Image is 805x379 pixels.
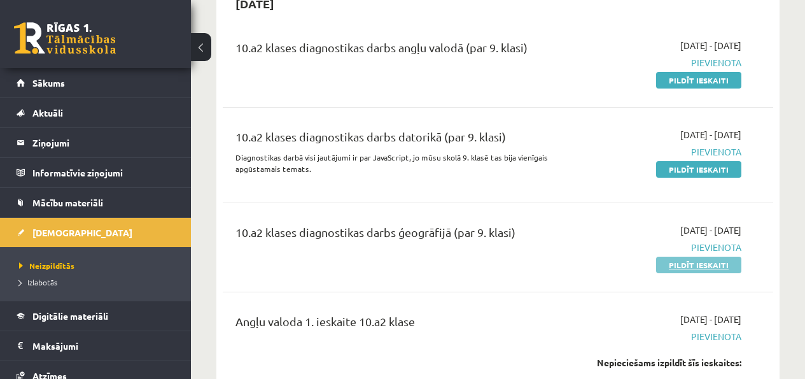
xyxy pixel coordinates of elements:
[17,158,175,187] a: Informatīvie ziņojumi
[17,301,175,331] a: Digitālie materiāli
[19,260,178,271] a: Neizpildītās
[656,72,741,89] a: Pildīt ieskaiti
[19,276,178,288] a: Izlabotās
[17,218,175,247] a: [DEMOGRAPHIC_DATA]
[235,152,566,175] p: Diagnostikas darbā visi jautājumi ir par JavaScript, jo mūsu skolā 9. klasē tas bija vienīgais ap...
[680,224,741,237] span: [DATE] - [DATE]
[32,331,175,361] legend: Maksājumi
[32,227,132,238] span: [DEMOGRAPHIC_DATA]
[14,22,116,54] a: Rīgas 1. Tālmācības vidusskola
[235,224,566,247] div: 10.a2 klases diagnostikas darbs ģeogrāfijā (par 9. klasi)
[17,68,175,97] a: Sākums
[19,261,74,271] span: Neizpildītās
[32,128,175,157] legend: Ziņojumi
[680,128,741,141] span: [DATE] - [DATE]
[656,257,741,273] a: Pildīt ieskaiti
[585,145,741,159] span: Pievienota
[32,197,103,208] span: Mācību materiāli
[17,128,175,157] a: Ziņojumi
[17,98,175,127] a: Aktuāli
[680,313,741,326] span: [DATE] - [DATE]
[32,77,65,89] span: Sākums
[17,188,175,217] a: Mācību materiāli
[680,39,741,52] span: [DATE] - [DATE]
[585,56,741,69] span: Pievienota
[585,241,741,254] span: Pievienota
[585,330,741,343] span: Pievienota
[656,161,741,178] a: Pildīt ieskaiti
[585,356,741,369] div: Nepieciešams izpildīt šīs ieskaites:
[32,158,175,187] legend: Informatīvie ziņojumi
[32,310,108,322] span: Digitālie materiāli
[235,313,566,336] div: Angļu valoda 1. ieskaite 10.a2 klase
[17,331,175,361] a: Maksājumi
[235,128,566,152] div: 10.a2 klases diagnostikas darbs datorikā (par 9. klasi)
[19,277,57,287] span: Izlabotās
[32,107,63,118] span: Aktuāli
[235,39,566,62] div: 10.a2 klases diagnostikas darbs angļu valodā (par 9. klasi)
